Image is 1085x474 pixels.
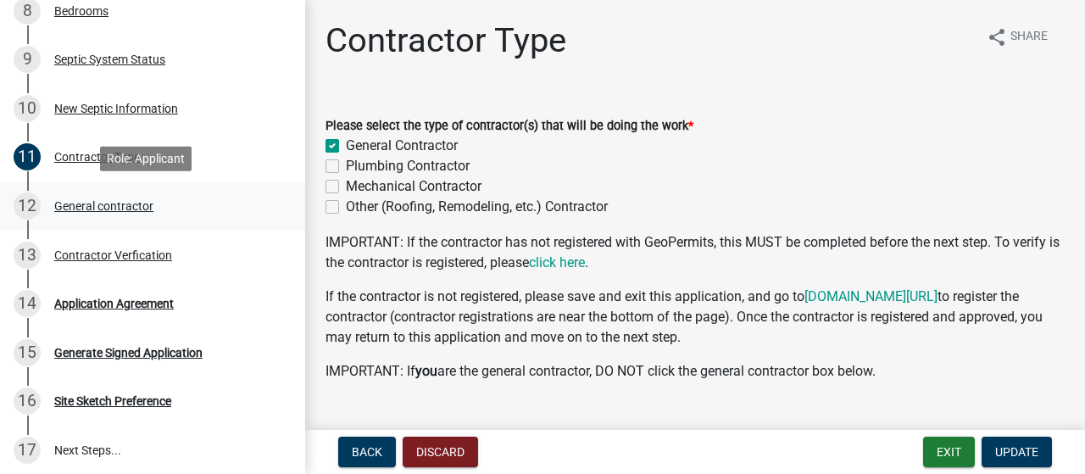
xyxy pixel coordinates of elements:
div: Bedrooms [54,5,108,17]
p: IMPORTANT: If are the general contractor, DO NOT click the general contractor box below. [325,361,1065,382]
div: Application Agreement [54,298,174,309]
div: Septic System Status [54,53,165,65]
p: IMPORTANT: If the contractor has not registered with GeoPermits, this MUST be completed before th... [325,232,1065,273]
a: [DOMAIN_NAME][URL] [804,288,938,304]
label: General Contractor [346,136,458,156]
h1: Contractor Type [325,20,566,61]
label: Plumbing Contractor [346,156,470,176]
span: Update [995,445,1038,459]
label: Mechanical Contractor [346,176,481,197]
div: Role: Applicant [100,146,192,170]
div: 16 [14,388,41,415]
div: Contractor Verfication [54,249,172,261]
div: 17 [14,437,41,464]
span: Back [352,445,382,459]
div: 14 [14,290,41,317]
div: Site Sketch Preference [54,395,171,407]
strong: you [415,363,437,379]
div: 11 [14,143,41,170]
button: Exit [923,437,975,467]
div: Generate Signed Application [54,347,203,359]
button: shareShare [973,20,1061,53]
p: If the contractor is not registered, please save and exit this application, and go to to register... [325,287,1065,348]
label: Please select the type of contractor(s) that will be doing the work [325,120,693,132]
div: 15 [14,339,41,366]
div: 9 [14,46,41,73]
button: Back [338,437,396,467]
div: 10 [14,95,41,122]
button: Discard [403,437,478,467]
div: Contractor Type [54,151,140,163]
div: New Septic Information [54,103,178,114]
span: Share [1010,27,1048,47]
label: Other (Roofing, Remodeling, etc.) Contractor [346,197,608,217]
button: Update [982,437,1052,467]
div: 13 [14,242,41,269]
a: click here [529,254,585,270]
div: General contractor [54,200,153,212]
div: 12 [14,192,41,220]
i: share [987,27,1007,47]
